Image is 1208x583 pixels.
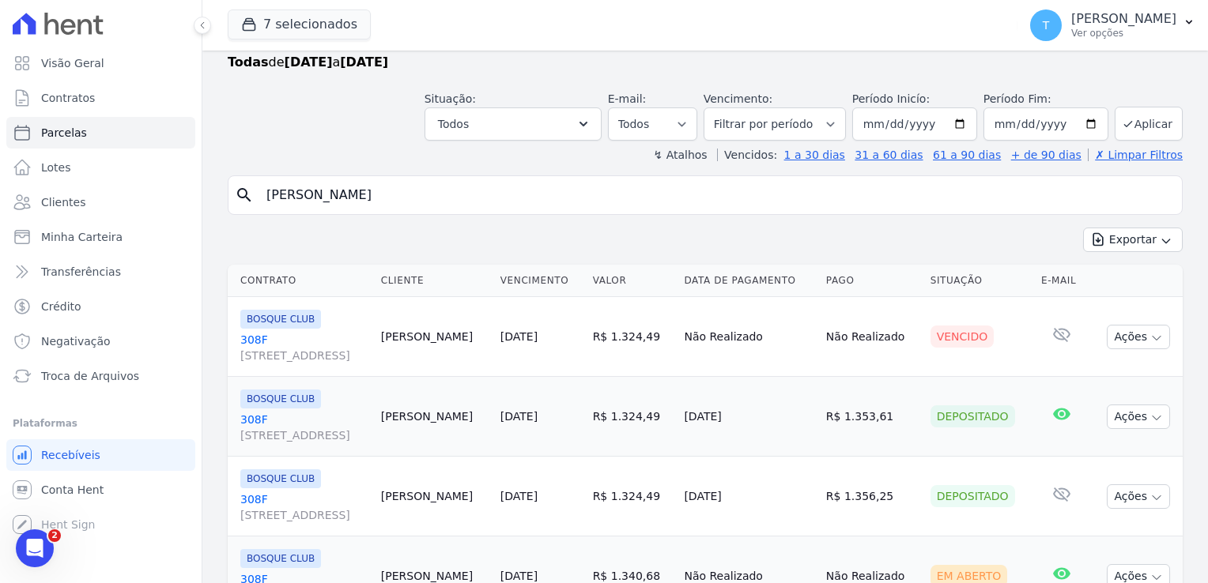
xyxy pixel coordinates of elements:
p: de a [228,53,388,72]
input: Buscar por nome do lote ou do cliente [257,179,1176,211]
button: Ações [1107,325,1170,349]
a: [DATE] [500,490,538,502]
label: E-mail: [608,92,647,105]
a: 308F[STREET_ADDRESS] [240,412,368,443]
th: Situação [924,265,1035,297]
span: Visão Geral [41,55,104,71]
td: Não Realizado [820,297,924,377]
div: Plataformas [13,414,189,433]
button: Aplicar [1115,107,1183,141]
label: Período Fim: [983,91,1108,107]
span: Minha Carteira [41,229,123,245]
th: Contrato [228,265,375,297]
span: Clientes [41,194,85,210]
p: Ver opções [1071,27,1176,39]
span: Recebíveis [41,447,100,463]
strong: [DATE] [340,55,388,70]
label: Situação: [425,92,476,105]
td: R$ 1.353,61 [820,377,924,457]
span: [STREET_ADDRESS] [240,427,368,443]
span: BOSQUE CLUB [240,469,321,488]
button: Todos [425,107,602,141]
a: Troca de Arquivos [6,360,195,392]
span: Contratos [41,90,95,106]
span: BOSQUE CLUB [240,549,321,568]
td: R$ 1.324,49 [587,377,678,457]
span: Negativação [41,333,111,349]
span: [STREET_ADDRESS] [240,507,368,523]
a: [DATE] [500,410,538,423]
a: Transferências [6,256,195,288]
div: Depositado [931,485,1015,507]
a: 308F[STREET_ADDRESS] [240,491,368,523]
span: Lotes [41,160,71,175]
span: 2 [48,529,61,542]
span: BOSQUE CLUB [240,310,321,329]
td: R$ 1.324,49 [587,297,678,377]
a: ✗ Limpar Filtros [1088,149,1183,161]
span: Transferências [41,264,121,280]
div: Vencido [931,325,995,348]
span: T [1043,20,1050,31]
td: R$ 1.356,25 [820,457,924,536]
td: Não Realizado [678,297,819,377]
span: Parcelas [41,125,87,141]
a: Parcelas [6,117,195,149]
td: [PERSON_NAME] [375,297,494,377]
label: Período Inicío: [852,92,930,105]
a: 1 a 30 dias [784,149,845,161]
a: 61 a 90 dias [933,149,1001,161]
label: ↯ Atalhos [653,149,707,161]
a: [DATE] [500,570,538,582]
button: T [PERSON_NAME] Ver opções [1017,3,1208,47]
th: Valor [587,265,678,297]
a: + de 90 dias [1011,149,1082,161]
span: Crédito [41,299,81,314]
a: Negativação [6,325,195,357]
a: 308F[STREET_ADDRESS] [240,332,368,363]
td: R$ 1.324,49 [587,457,678,536]
a: Visão Geral [6,47,195,79]
th: E-mail [1035,265,1089,297]
a: Lotes [6,152,195,183]
label: Vencimento: [704,92,772,105]
td: [DATE] [678,377,819,457]
span: Troca de Arquivos [41,368,139,384]
p: [PERSON_NAME] [1071,11,1176,27]
td: [PERSON_NAME] [375,377,494,457]
label: Vencidos: [717,149,777,161]
th: Vencimento [494,265,587,297]
button: Exportar [1083,228,1183,252]
span: Conta Hent [41,482,104,498]
th: Data de Pagamento [678,265,819,297]
a: Conta Hent [6,474,195,506]
th: Pago [820,265,924,297]
td: [DATE] [678,457,819,536]
strong: [DATE] [285,55,333,70]
button: Ações [1107,404,1170,429]
span: BOSQUE CLUB [240,389,321,408]
a: Minha Carteira [6,221,195,253]
button: 7 selecionados [228,9,371,39]
td: [PERSON_NAME] [375,457,494,536]
button: Ações [1107,484,1170,509]
a: Contratos [6,82,195,114]
th: Cliente [375,265,494,297]
a: Crédito [6,291,195,322]
span: Todos [438,115,469,134]
div: Depositado [931,405,1015,427]
span: [STREET_ADDRESS] [240,348,368,363]
a: [DATE] [500,330,538,343]
strong: Todas [228,55,269,70]
i: search [235,186,254,205]
a: Clientes [6,186,195,218]
a: 31 a 60 dias [855,149,923,161]
iframe: Intercom live chat [16,529,54,567]
a: Recebíveis [6,439,195,471]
